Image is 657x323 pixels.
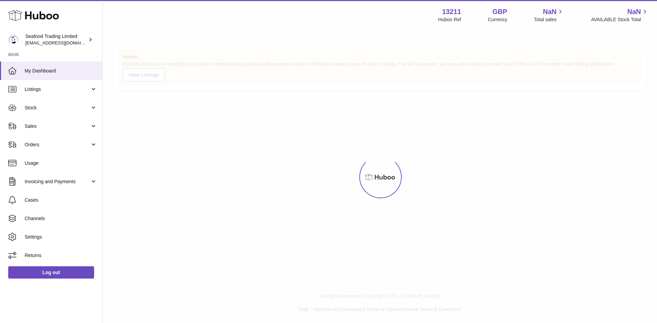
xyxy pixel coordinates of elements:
[25,86,90,93] span: Listings
[8,266,94,279] a: Log out
[25,40,101,45] span: [EMAIL_ADDRESS][DOMAIN_NAME]
[543,7,556,16] span: NaN
[25,33,87,46] div: Seafood Trading Limited
[25,68,97,74] span: My Dashboard
[25,215,97,222] span: Channels
[25,105,90,111] span: Stock
[488,16,507,23] div: Currency
[534,7,564,23] a: NaN Total sales
[25,252,97,259] span: Returns
[25,197,97,203] span: Cases
[25,178,90,185] span: Invoicing and Payments
[25,160,97,166] span: Usage
[438,16,461,23] div: Huboo Ref
[591,16,649,23] span: AVAILABLE Stock Total
[534,16,564,23] span: Total sales
[627,7,641,16] span: NaN
[25,234,97,240] span: Settings
[8,35,18,45] img: online@rickstein.com
[25,123,90,130] span: Sales
[442,7,461,16] strong: 13211
[591,7,649,23] a: NaN AVAILABLE Stock Total
[25,142,90,148] span: Orders
[492,7,507,16] strong: GBP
